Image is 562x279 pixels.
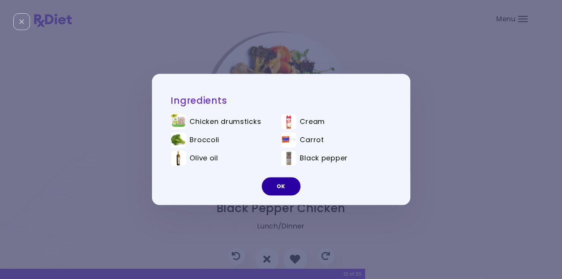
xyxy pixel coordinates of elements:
span: Carrot [300,136,324,144]
span: Black pepper [300,154,348,163]
div: Close [13,13,30,30]
span: Cream [300,118,325,126]
span: Olive oil [190,154,218,163]
span: Chicken drumsticks [190,118,261,126]
span: Broccoli [190,136,220,144]
button: OK [262,178,301,196]
h2: Ingredients [171,95,391,106]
